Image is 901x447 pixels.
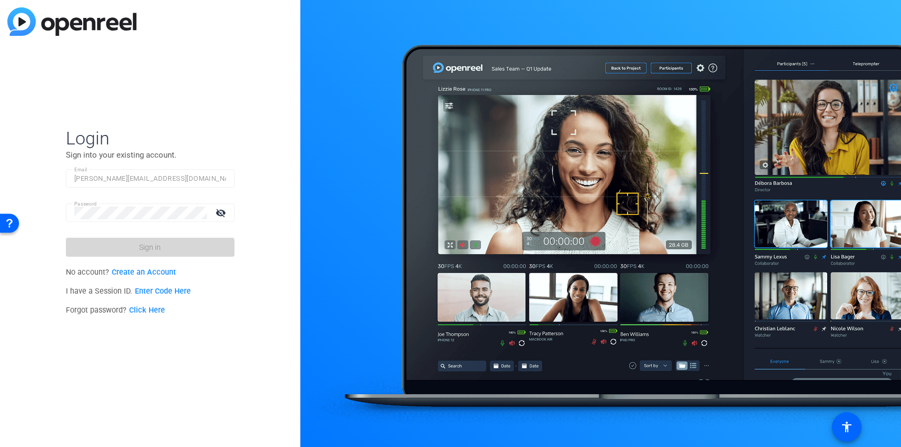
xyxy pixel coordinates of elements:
[66,268,176,277] span: No account?
[209,205,234,220] mat-icon: visibility_off
[66,287,191,296] span: I have a Session ID.
[7,7,136,36] img: blue-gradient.svg
[112,268,176,277] a: Create an Account
[74,201,97,207] mat-label: Password
[840,421,853,433] mat-icon: accessibility
[74,167,87,172] mat-label: Email
[74,172,226,185] input: Enter Email Address
[129,306,165,315] a: Click Here
[135,287,191,296] a: Enter Code Here
[66,306,165,315] span: Forgot password?
[66,149,234,161] p: Sign into your existing account.
[66,127,234,149] span: Login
